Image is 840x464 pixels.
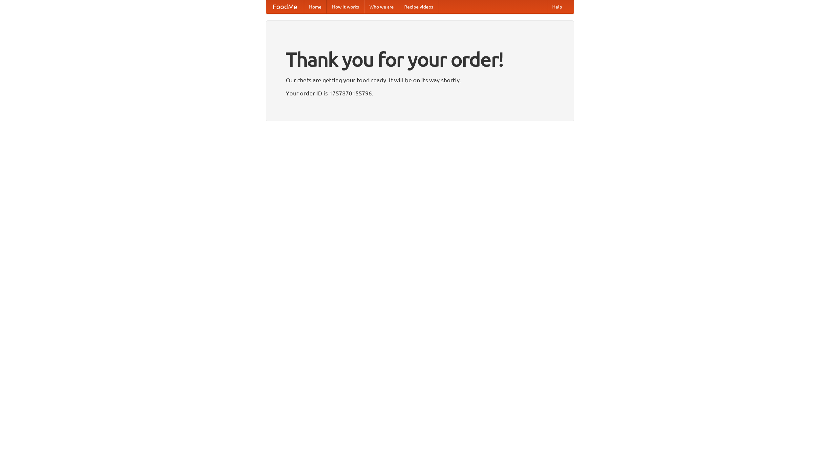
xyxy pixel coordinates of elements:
p: Your order ID is 1757870155796. [286,88,554,98]
a: FoodMe [266,0,304,13]
a: How it works [327,0,364,13]
a: Home [304,0,327,13]
h1: Thank you for your order! [286,44,554,75]
p: Our chefs are getting your food ready. It will be on its way shortly. [286,75,554,85]
a: Who we are [364,0,399,13]
a: Help [547,0,567,13]
a: Recipe videos [399,0,438,13]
